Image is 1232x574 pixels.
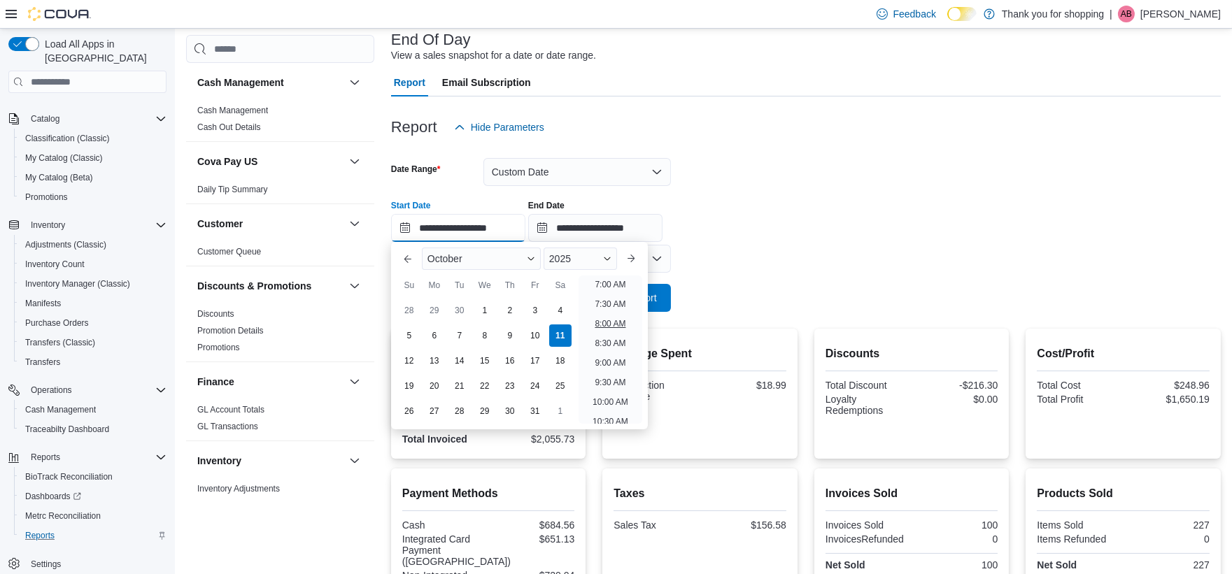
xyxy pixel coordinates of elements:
[474,350,496,372] div: day-15
[186,102,374,141] div: Cash Management
[20,527,167,544] span: Reports
[549,324,572,347] div: day-11
[197,405,264,415] a: GL Account Totals
[197,375,344,389] button: Finance
[25,217,71,234] button: Inventory
[14,294,172,313] button: Manifests
[499,375,521,397] div: day-23
[499,350,521,372] div: day-16
[20,150,167,166] span: My Catalog (Classic)
[197,279,311,293] h3: Discounts & Promotions
[25,357,60,368] span: Transfers
[703,380,786,391] div: $18.99
[20,468,167,485] span: BioTrack Reconciliation
[474,324,496,347] div: day-8
[587,394,634,410] li: 10:00 AM
[197,279,344,293] button: Discounts & Promotions
[579,275,642,424] ul: Time
[524,299,546,322] div: day-3
[197,217,243,231] h3: Customer
[448,400,471,422] div: day-28
[14,467,172,487] button: BioTrack Reconciliation
[524,324,546,347] div: day-10
[402,485,575,502] h2: Payment Methods
[528,214,663,242] input: Press the down key to open a popover containing a calendar.
[197,404,264,415] span: GL Account Totals
[499,299,521,322] div: day-2
[346,153,363,170] button: Cova Pay US
[14,148,172,168] button: My Catalog (Classic)
[398,324,420,347] div: day-5
[14,129,172,148] button: Classification (Classic)
[197,76,284,89] h3: Cash Management
[589,296,631,313] li: 7:30 AM
[20,189,73,206] a: Promotions
[499,324,521,347] div: day-9
[20,488,87,505] a: Dashboards
[914,380,998,391] div: -$216.30
[1002,6,1104,22] p: Thank you for shopping
[614,380,697,402] div: Transaction Average
[1037,380,1120,391] div: Total Cost
[31,113,59,124] span: Catalog
[197,326,264,336] a: Promotion Details
[1118,6,1135,22] div: Ariana Brown
[1110,6,1112,22] p: |
[39,37,167,65] span: Load All Apps in [GEOGRAPHIC_DATA]
[499,400,521,422] div: day-30
[391,164,441,175] label: Date Range
[826,559,865,571] strong: Net Sold
[391,214,525,242] input: Press the down key to enter a popover containing a calendar. Press the escape key to close the po...
[197,343,240,352] a: Promotions
[442,69,531,96] span: Email Subscription
[397,298,573,424] div: October, 2025
[197,246,261,257] span: Customer Queue
[1121,6,1132,22] span: AB
[422,247,541,270] div: Button. Open the month selector. October is currently selected.
[826,380,909,391] div: Total Discount
[28,7,91,21] img: Cova
[14,235,172,254] button: Adjustments (Classic)
[20,130,167,147] span: Classification (Classic)
[25,530,55,541] span: Reports
[491,433,574,445] div: $2,055.73
[402,519,486,531] div: Cash
[528,200,565,211] label: End Date
[197,247,261,257] a: Customer Queue
[20,130,115,147] a: Classification (Classic)
[423,299,446,322] div: day-29
[25,404,96,415] span: Cash Management
[25,424,109,435] span: Traceabilty Dashboard
[25,449,66,466] button: Reports
[197,217,344,231] button: Customer
[474,400,496,422] div: day-29
[25,217,167,234] span: Inventory
[25,298,61,309] span: Manifests
[914,559,998,571] div: 100
[197,375,234,389] h3: Finance
[448,113,550,141] button: Hide Parameters
[197,325,264,336] span: Promotion Details
[549,375,572,397] div: day-25
[1037,519,1120,531] div: Items Sold
[549,299,572,322] div: day-4
[25,110,65,127] button: Catalog
[20,421,115,438] a: Traceabilty Dashboard
[589,276,631,293] li: 7:00 AM
[1037,559,1077,571] strong: Net Sold
[20,275,136,292] a: Inventory Manager (Classic)
[20,468,118,485] a: BioTrack Reconciliation
[1037,345,1210,362] h2: Cost/Profit
[524,274,546,296] div: Fr
[398,299,420,322] div: day-28
[402,533,511,567] div: Integrated Card Payment ([GEOGRAPHIC_DATA])
[614,519,697,531] div: Sales Tax
[20,354,66,371] a: Transfers
[25,337,95,348] span: Transfers (Classic)
[614,485,786,502] h2: Taxes
[25,172,93,183] span: My Catalog (Beta)
[516,533,574,545] div: $651.13
[197,155,344,168] button: Cova Pay US
[549,400,572,422] div: day-1
[3,380,172,400] button: Operations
